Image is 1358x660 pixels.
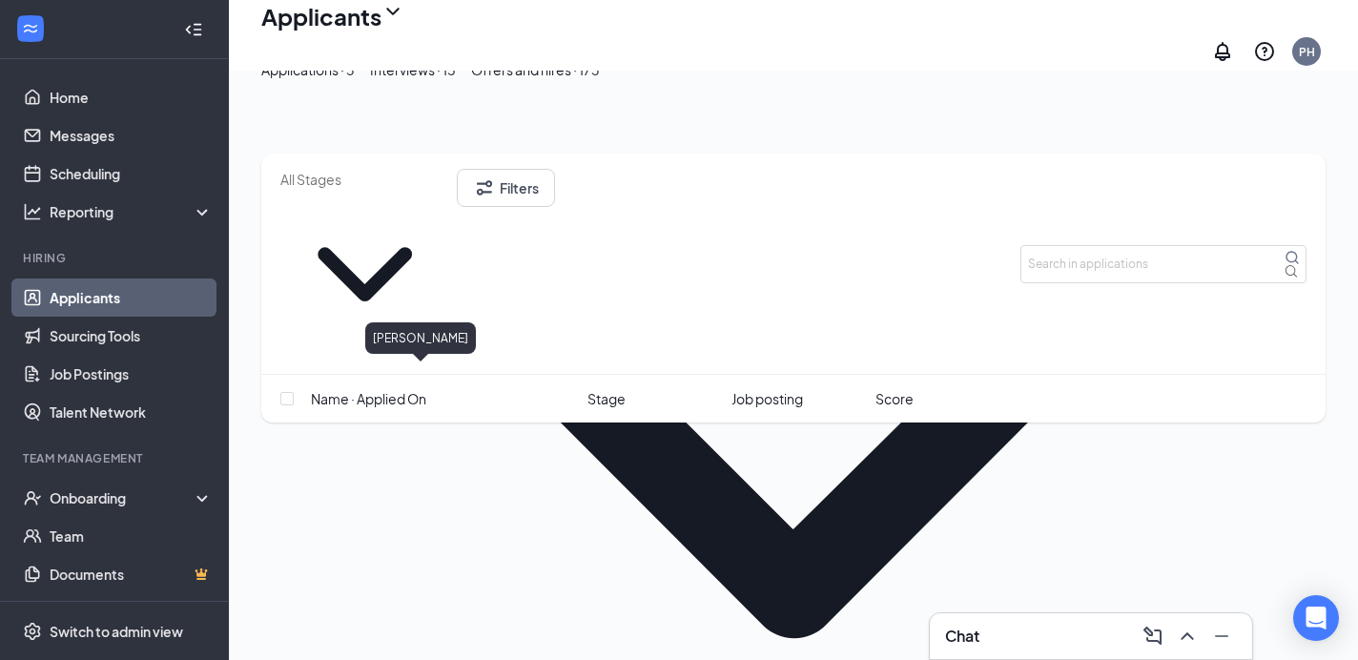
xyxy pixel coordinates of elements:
[587,388,626,409] span: Stage
[50,355,213,393] a: Job Postings
[23,488,42,507] svg: UserCheck
[731,388,803,409] span: Job posting
[1172,621,1203,651] button: ChevronUp
[1293,595,1339,641] div: Open Intercom Messenger
[1142,625,1164,648] svg: ComposeMessage
[50,622,183,641] div: Switch to admin view
[50,555,213,593] a: DocumentsCrown
[50,116,213,155] a: Messages
[50,317,213,355] a: Sourcing Tools
[50,155,213,193] a: Scheduling
[50,202,214,221] div: Reporting
[50,517,213,555] a: Team
[50,278,213,317] a: Applicants
[280,169,449,190] input: All Stages
[23,202,42,221] svg: Analysis
[184,20,203,39] svg: Collapse
[23,622,42,641] svg: Settings
[1176,625,1199,648] svg: ChevronUp
[280,190,449,359] svg: ChevronDown
[1020,245,1307,283] input: Search in applications
[1138,621,1168,651] button: ComposeMessage
[23,250,209,266] div: Hiring
[945,626,979,647] h3: Chat
[1299,44,1315,60] div: PH
[473,176,496,199] svg: Filter
[1206,621,1237,651] button: Minimize
[50,78,213,116] a: Home
[23,450,209,466] div: Team Management
[875,388,914,409] span: Score
[1211,40,1234,63] svg: Notifications
[311,388,426,409] span: Name · Applied On
[457,169,555,207] button: Filter Filters
[50,593,213,631] a: SurveysCrown
[21,19,40,38] svg: WorkstreamLogo
[50,393,213,431] a: Talent Network
[1285,250,1300,265] svg: MagnifyingGlass
[50,488,196,507] div: Onboarding
[1253,40,1276,63] svg: QuestionInfo
[1210,625,1233,648] svg: Minimize
[365,322,476,354] div: [PERSON_NAME]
